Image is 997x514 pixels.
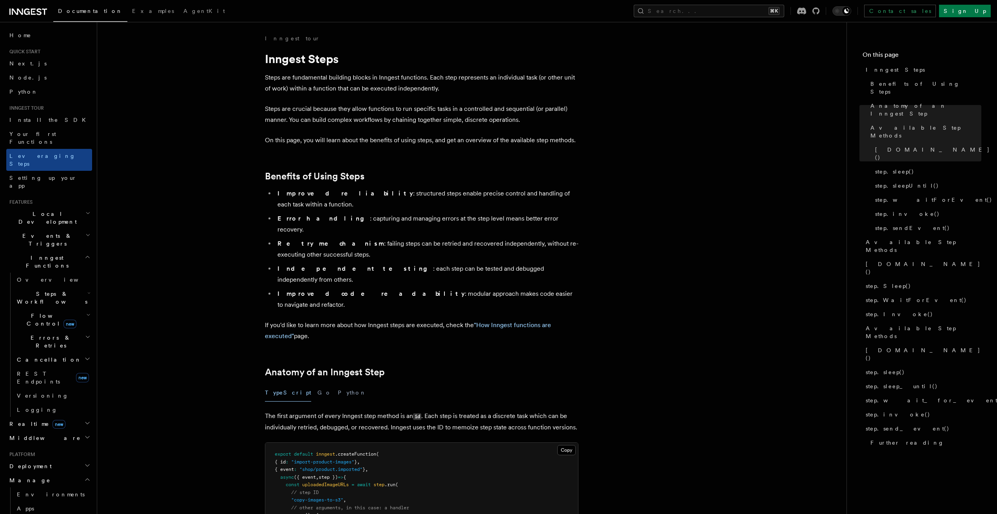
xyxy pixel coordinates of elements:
[14,389,92,403] a: Versioning
[58,8,123,14] span: Documentation
[127,2,179,21] a: Examples
[14,273,92,287] a: Overview
[6,56,92,71] a: Next.js
[866,238,981,254] span: Available Step Methods
[319,474,338,480] span: step })
[14,334,85,349] span: Errors & Retries
[6,420,65,428] span: Realtime
[939,5,991,17] a: Sign Up
[265,411,578,433] p: The first argument of every Inngest step method is an . Each step is treated as a discrete task w...
[9,60,47,67] span: Next.js
[291,459,354,465] span: "import-product-images"
[338,474,343,480] span: =>
[357,459,360,465] span: ,
[870,124,981,139] span: Available Step Methods
[863,365,981,379] a: step.sleep()
[863,50,981,63] h4: On this page
[9,31,31,39] span: Home
[866,282,911,290] span: step.Sleep()
[6,85,92,99] a: Python
[277,265,433,272] strong: Independent testing
[338,384,366,402] button: Python
[6,273,92,417] div: Inngest Functions
[275,459,286,465] span: { id
[863,307,981,321] a: step.Invoke()
[316,451,335,457] span: inngest
[863,393,981,407] a: step.wait_for_event()
[277,290,465,297] strong: Improved code readability
[265,320,578,342] p: If you'd like to learn more about how Inngest steps are executed, check the page.
[275,213,578,235] li: : capturing and managing errors at the step level means better error recovery.
[863,343,981,365] a: [DOMAIN_NAME]()
[867,77,981,99] a: Benefits of Using Steps
[53,2,127,22] a: Documentation
[291,490,319,495] span: // step ID
[9,117,91,123] span: Install the SDK
[6,232,85,248] span: Events & Triggers
[343,497,346,503] span: ,
[872,143,981,165] a: [DOMAIN_NAME]()
[343,474,346,480] span: {
[275,467,294,472] span: { event
[299,467,363,472] span: "shop/product.imported"
[6,171,92,193] a: Setting up your app
[9,131,56,145] span: Your first Functions
[872,193,981,207] a: step.waitForEvent()
[864,5,936,17] a: Contact sales
[265,384,311,402] button: TypeScript
[17,505,34,512] span: Apps
[14,331,92,353] button: Errors & Retries
[265,72,578,94] p: Steps are fundamental building blocks in Inngest functions. Each step represents an individual ta...
[286,482,299,487] span: const
[6,434,81,442] span: Middleware
[867,121,981,143] a: Available Step Methods
[265,367,385,378] a: Anatomy of an Inngest Step
[291,497,343,503] span: "copy-images-to-s3"
[14,312,86,328] span: Flow Control
[365,467,368,472] span: ,
[863,257,981,279] a: [DOMAIN_NAME]()
[863,379,981,393] a: step.sleep_until()
[875,146,990,161] span: [DOMAIN_NAME]()
[395,482,398,487] span: (
[302,482,349,487] span: uploadedImageURLs
[6,199,33,205] span: Features
[9,175,77,189] span: Setting up your app
[275,451,291,457] span: export
[14,487,92,501] a: Environments
[6,254,85,270] span: Inngest Functions
[875,182,939,190] span: step.sleepUntil()
[6,149,92,171] a: Leveraging Steps
[63,320,76,328] span: new
[832,6,851,16] button: Toggle dark mode
[863,422,981,436] a: step.send_event()
[294,451,313,457] span: default
[363,467,365,472] span: }
[872,221,981,235] a: step.sendEvent()
[14,309,92,331] button: Flow Controlnew
[875,210,940,218] span: step.invoke()
[6,451,35,458] span: Platform
[373,482,384,487] span: step
[6,127,92,149] a: Your first Functions
[265,103,578,125] p: Steps are crucial because they allow functions to run specific tasks in a controlled and sequenti...
[6,207,92,229] button: Local Development
[357,482,371,487] span: await
[17,393,69,399] span: Versioning
[17,407,58,413] span: Logging
[872,207,981,221] a: step.invoke()
[275,263,578,285] li: : each step can be tested and debugged independently from others.
[17,277,98,283] span: Overview
[286,459,288,465] span: :
[863,293,981,307] a: step.WaitForEvent()
[14,367,92,389] a: REST Endpointsnew
[866,368,905,376] span: step.sleep()
[265,34,320,42] a: Inngest tour
[277,190,413,197] strong: Improved reliability
[413,413,421,420] code: id
[6,417,92,431] button: Realtimenew
[132,8,174,14] span: Examples
[6,251,92,273] button: Inngest Functions
[866,310,933,318] span: step.Invoke()
[872,179,981,193] a: step.sleepUntil()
